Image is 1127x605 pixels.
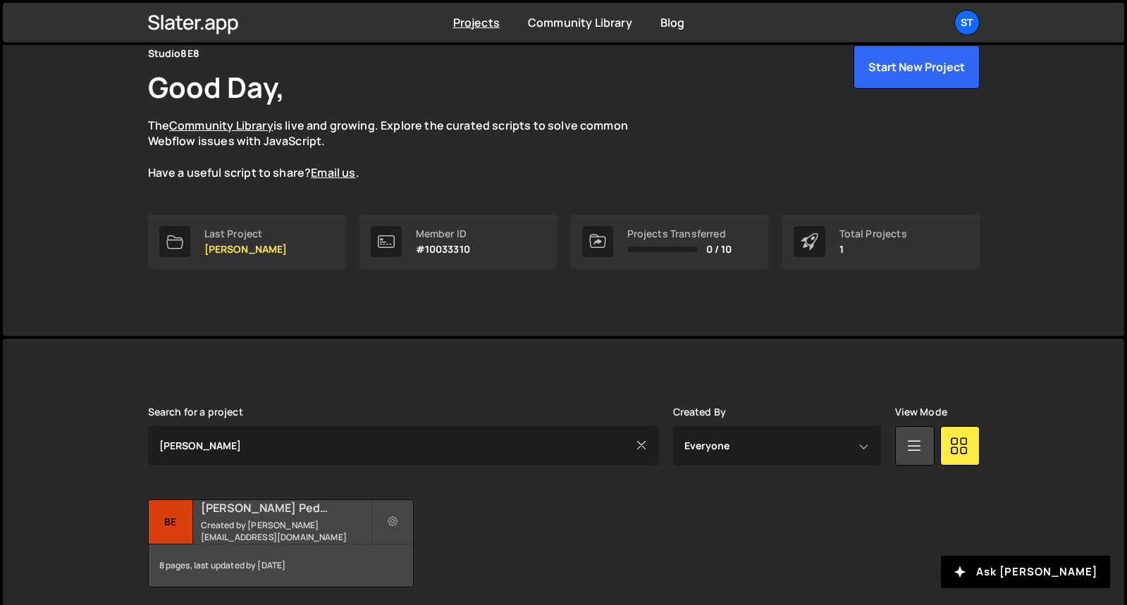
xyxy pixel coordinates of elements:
button: Start New Project [854,45,980,89]
span: 0 / 10 [706,244,732,255]
a: St [954,10,980,35]
label: Search for a project [148,406,243,418]
a: Community Library [169,118,273,133]
a: Email us [311,165,355,180]
div: Studio8E8 [148,45,199,62]
p: #10033310 [416,244,470,255]
div: Projects Transferred [627,228,732,239]
a: Projects [453,15,500,30]
div: Last Project [204,228,288,239]
a: Community Library [528,15,632,30]
a: Last Project [PERSON_NAME] [148,215,345,268]
p: [PERSON_NAME] [204,244,288,255]
a: Blog [660,15,685,30]
label: Created By [673,406,727,418]
p: The is live and growing. Explore the curated scripts to solve common Webflow issues with JavaScri... [148,118,655,181]
div: Be [149,500,193,544]
label: View Mode [895,406,947,418]
div: Total Projects [839,228,907,239]
small: Created by [PERSON_NAME][EMAIL_ADDRESS][DOMAIN_NAME] [201,519,371,543]
div: 8 pages, last updated by [DATE] [149,544,413,587]
div: Member ID [416,228,470,239]
p: 1 [839,244,907,255]
input: Type your project... [148,426,659,466]
a: Be [PERSON_NAME] Pediatric Dentistry Created by [PERSON_NAME][EMAIL_ADDRESS][DOMAIN_NAME] 8 pages... [148,499,414,587]
h2: [PERSON_NAME] Pediatric Dentistry [201,500,371,516]
h1: Good Day, [148,68,285,106]
button: Ask [PERSON_NAME] [941,556,1110,588]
